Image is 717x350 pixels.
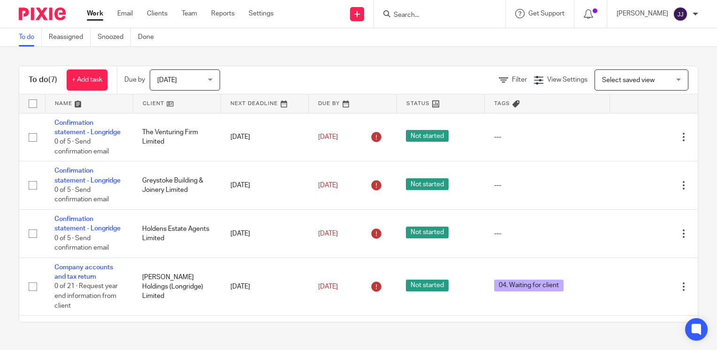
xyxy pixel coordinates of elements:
[49,28,91,46] a: Reassigned
[494,132,601,142] div: ---
[29,75,57,85] h1: To do
[406,178,449,190] span: Not started
[528,10,564,17] span: Get Support
[54,264,113,280] a: Company accounts and tax return
[182,9,197,18] a: Team
[157,77,177,84] span: [DATE]
[138,28,161,46] a: Done
[547,76,587,83] span: View Settings
[54,235,109,251] span: 0 of 5 · Send confirmation email
[133,210,221,258] td: Holdens Estate Agents Limited
[617,9,668,18] p: [PERSON_NAME]
[393,11,477,20] input: Search
[494,229,601,238] div: ---
[406,280,449,291] span: Not started
[98,28,131,46] a: Snoozed
[19,8,66,20] img: Pixie
[406,227,449,238] span: Not started
[124,75,145,84] p: Due by
[133,258,221,315] td: [PERSON_NAME] Holdings (Longridge) Limited
[54,187,109,203] span: 0 of 5 · Send confirmation email
[54,138,109,155] span: 0 of 5 · Send confirmation email
[48,76,57,84] span: (7)
[602,77,655,84] span: Select saved view
[512,76,527,83] span: Filter
[318,283,338,290] span: [DATE]
[406,130,449,142] span: Not started
[54,283,118,309] span: 0 of 21 · Request year end information from client
[494,101,510,106] span: Tags
[221,161,309,210] td: [DATE]
[221,258,309,315] td: [DATE]
[147,9,168,18] a: Clients
[318,182,338,189] span: [DATE]
[318,230,338,237] span: [DATE]
[54,167,121,183] a: Confirmation statement - Longridge
[494,181,601,190] div: ---
[54,216,121,232] a: Confirmation statement - Longridge
[221,113,309,161] td: [DATE]
[494,280,564,291] span: 04. Waiting for client
[117,9,133,18] a: Email
[221,210,309,258] td: [DATE]
[673,7,688,22] img: svg%3E
[54,120,121,136] a: Confirmation statement - Longridge
[211,9,235,18] a: Reports
[133,113,221,161] td: The Venturing Firm Limited
[318,134,338,140] span: [DATE]
[249,9,274,18] a: Settings
[67,69,107,91] a: + Add task
[19,28,42,46] a: To do
[133,161,221,210] td: Greystoke Building & Joinery Limited
[87,9,103,18] a: Work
